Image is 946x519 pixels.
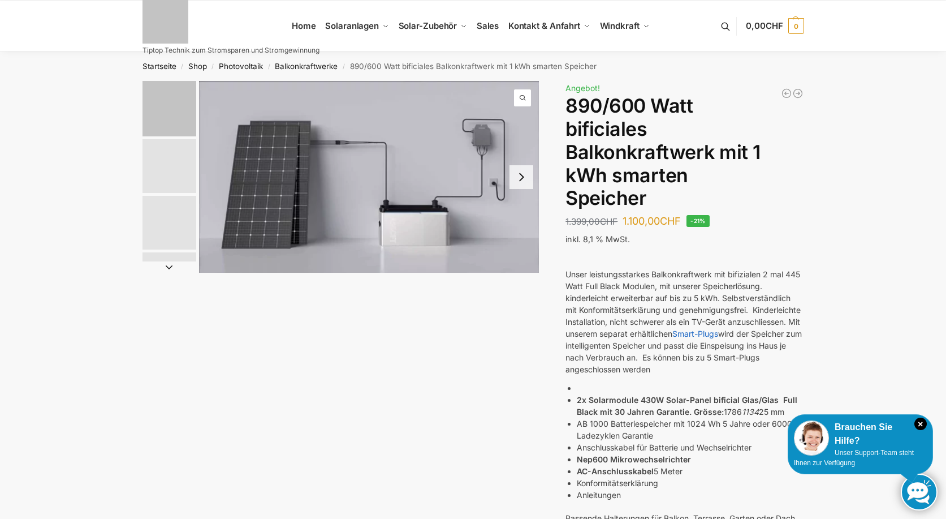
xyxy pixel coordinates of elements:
[219,62,263,71] a: Photovoltaik
[623,215,681,227] bdi: 1.100,00
[746,20,783,31] span: 0,00
[746,9,804,43] a: 0,00CHF 0
[577,441,804,453] li: Anschlusskabel für Batterie und Wechselrichter
[600,20,640,31] span: Windkraft
[199,81,539,273] li: 1 / 7
[142,47,319,54] p: Tiptop Technik zum Stromsparen und Stromgewinnung
[503,1,595,52] a: Kontakt & Anfahrt
[577,395,797,417] strong: 2x Solarmodule 430W Solar-Panel bificial Glas/Glas Full Black mit 30 Jahren Garantie. Grösse:
[176,62,188,71] span: /
[577,465,804,477] li: 5 Meter
[188,62,207,71] a: Shop
[199,81,539,273] img: ASE 1000 Batteriespeicher
[142,261,196,273] button: Next slide
[577,466,654,476] strong: AC-Anschlusskabel
[788,18,804,34] span: 0
[321,1,394,52] a: Solaranlagen
[263,62,275,71] span: /
[394,1,472,52] a: Solar-Zubehör
[565,234,630,244] span: inkl. 8,1 % MwSt.
[914,418,927,430] i: Schließen
[399,20,457,31] span: Solar-Zubehör
[724,407,784,417] span: 1786 25 mm
[742,407,759,417] em: 1134
[122,52,824,81] nav: Breadcrumb
[142,81,196,136] img: ASE 1000 Batteriespeicher
[472,1,503,52] a: Sales
[142,62,176,71] a: Startseite
[600,216,617,227] span: CHF
[781,88,792,99] a: Balkonkraftwerk 445/860 Erweiterungsmodul
[577,489,804,501] li: Anleitungen
[140,194,196,251] li: 3 / 7
[565,95,804,210] h1: 890/600 Watt bificiales Balkonkraftwerk mit 1 kWh smarten Speicher
[577,477,804,489] li: Konformitätserklärung
[595,1,654,52] a: Windkraft
[140,251,196,307] li: 4 / 7
[338,62,349,71] span: /
[325,20,379,31] span: Solaranlagen
[577,418,804,441] li: AB 1000 Batteriespeicher mit 1024 Wh 5 Jahre oder 6000 Ladezyklen Garantie
[142,252,196,306] img: 1 (3)
[142,139,196,193] img: 860w-mi-1kwh-speicher
[794,421,829,456] img: Customer service
[142,196,196,250] img: Bificial 30 % mehr Leistung
[509,165,533,189] button: Next slide
[792,88,804,99] a: WiFi Smart Plug für unseren Plug & Play Batteriespeicher
[140,138,196,194] li: 2 / 7
[508,20,580,31] span: Kontakt & Anfahrt
[766,20,783,31] span: CHF
[275,62,338,71] a: Balkonkraftwerke
[660,215,681,227] span: CHF
[565,268,804,375] p: Unser leistungsstarkes Balkonkraftwerk mit bifizialen 2 mal 445 Watt Full Black Modulen, mit unse...
[794,449,914,467] span: Unser Support-Team steht Ihnen zur Verfügung
[140,81,196,138] li: 1 / 7
[207,62,219,71] span: /
[565,216,617,227] bdi: 1.399,00
[199,81,539,273] a: ASE 1000 Batteriespeicher1 3 scaled
[477,20,499,31] span: Sales
[565,83,600,93] span: Angebot!
[577,454,691,464] strong: Nep600 Mikrowechselrichter
[672,329,718,338] a: Smart-Plugs
[794,421,927,448] div: Brauchen Sie Hilfe?
[686,215,710,227] span: -21%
